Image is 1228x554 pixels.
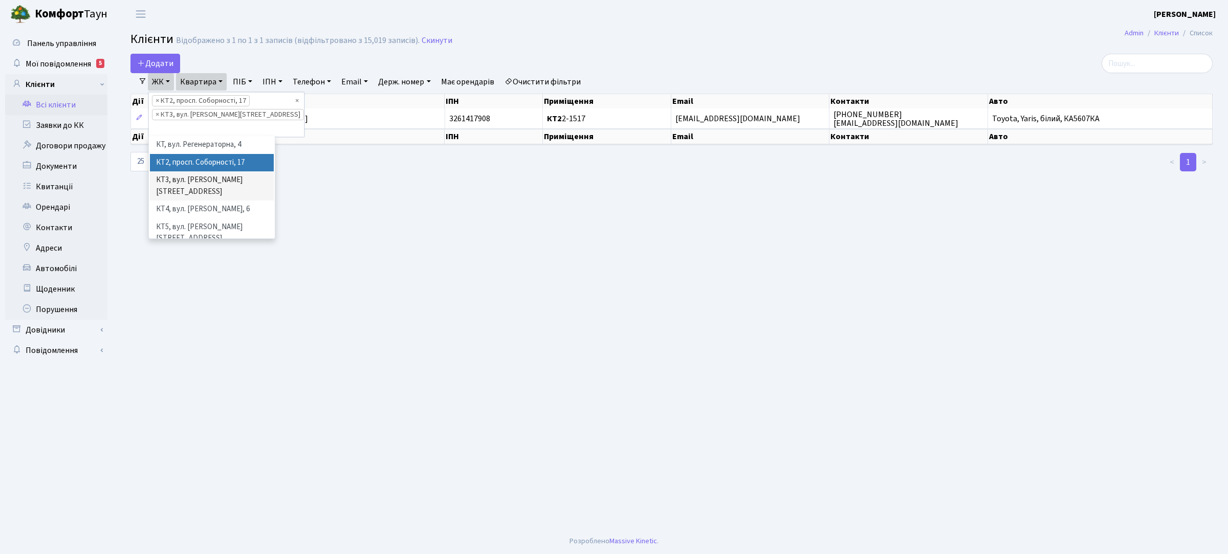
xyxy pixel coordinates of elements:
span: 2-1517 [547,113,585,124]
span: 3261417908 [449,113,490,124]
span: Toyota, Yaris, білий, КА5607КА [992,113,1100,124]
a: Панель управління [5,33,107,54]
button: Переключити навігацію [128,6,153,23]
input: Пошук... [1102,54,1213,73]
th: Контакти [829,129,988,144]
span: Додати [137,58,173,69]
b: КТ2 [547,113,562,124]
a: Має орендарів [437,73,498,91]
th: ІПН [445,94,543,108]
span: × [156,96,159,106]
a: Щоденник [5,279,107,299]
a: Довідники [5,320,107,340]
span: Мої повідомлення [26,58,91,70]
img: logo.png [10,4,31,25]
a: ЖК [148,73,174,91]
th: Приміщення [543,129,671,144]
div: 5 [96,59,104,68]
th: ІПН [445,129,543,144]
a: ПІБ [229,73,256,91]
a: Контакти [5,217,107,238]
a: Адреси [5,238,107,258]
span: Клієнти [130,30,173,48]
th: Дії [131,94,193,108]
li: КТ4, вул. [PERSON_NAME], 6 [150,201,274,218]
a: Massive Kinetic [609,536,657,546]
span: Панель управління [27,38,96,49]
select: записів на сторінці [130,152,160,171]
a: Держ. номер [374,73,434,91]
th: Дії [131,129,193,144]
b: Комфорт [35,6,84,22]
a: Повідомлення [5,340,107,361]
a: Порушення [5,299,107,320]
th: Email [671,129,829,144]
span: × [156,109,159,120]
a: 1 [1180,153,1196,171]
li: КТ, вул. Регенераторна, 4 [150,136,274,154]
li: КТ3, вул. [PERSON_NAME][STREET_ADDRESS] [150,171,274,201]
th: Контакти [829,94,988,108]
a: Додати [130,54,180,73]
a: Мої повідомлення5 [5,54,107,74]
a: Телефон [289,73,335,91]
li: КТ2, просп. Соборності, 17 [150,154,274,172]
nav: breadcrumb [1109,23,1228,44]
a: Квитанції [5,176,107,197]
b: [PERSON_NAME] [1154,9,1216,20]
a: ІПН [258,73,287,91]
a: Клієнти [1154,28,1179,38]
th: Приміщення [543,94,671,108]
li: Список [1179,28,1213,39]
span: [PHONE_NUMBER] [EMAIL_ADDRESS][DOMAIN_NAME] [834,109,958,129]
div: Відображено з 1 по 1 з 1 записів (відфільтровано з 15,019 записів). [176,36,420,46]
span: Таун [35,6,107,23]
li: КТ5, вул. [PERSON_NAME][STREET_ADDRESS] [150,218,274,248]
div: Розроблено . [569,536,659,547]
li: КТ2, просп. Соборності, 17 [152,95,250,106]
th: Авто [988,129,1213,144]
span: [EMAIL_ADDRESS][DOMAIN_NAME] [675,113,800,124]
a: Орендарі [5,197,107,217]
a: Скинути [422,36,452,46]
span: Видалити всі елементи [295,96,299,106]
a: Договори продажу [5,136,107,156]
a: Квартира [176,73,227,91]
a: Автомобілі [5,258,107,279]
a: [PERSON_NAME] [1154,8,1216,20]
a: Email [337,73,372,91]
th: Email [671,94,829,108]
a: Admin [1125,28,1144,38]
label: записів на сторінці [130,152,234,171]
li: КТ3, вул. Березнева, 16 [152,109,304,120]
th: ПІБ [243,129,445,144]
a: Всі клієнти [5,95,107,115]
a: Заявки до КК [5,115,107,136]
th: Авто [988,94,1213,108]
a: Документи [5,156,107,176]
a: Очистити фільтри [500,73,585,91]
th: ПІБ [243,94,445,108]
a: Клієнти [5,74,107,95]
